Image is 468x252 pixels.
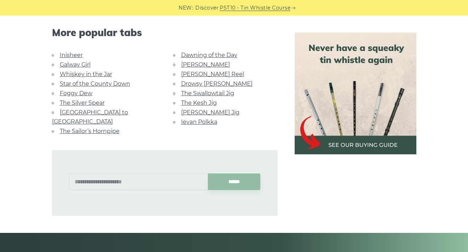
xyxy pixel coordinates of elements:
[52,109,128,125] a: [GEOGRAPHIC_DATA] to [GEOGRAPHIC_DATA]
[181,71,244,78] a: [PERSON_NAME] Reel
[60,90,92,97] a: Foggy Dew
[195,4,219,12] span: Discover
[60,71,112,78] a: Whiskey in the Jar
[60,128,120,134] a: The Sailor’s Hornpipe
[60,80,130,87] a: Star of the County Down
[60,61,91,68] a: Galway Girl
[181,90,234,97] a: The Swallowtail Jig
[181,99,217,106] a: The Kesh Jig
[52,27,278,39] span: More popular tabs
[181,80,253,87] a: Drowsy [PERSON_NAME]
[60,99,105,106] a: The Silver Spear
[60,52,83,58] a: Inisheer
[220,4,290,12] a: PST10 - Tin Whistle Course
[295,33,416,154] img: tin whistle buying guide
[179,4,193,12] span: NEW:
[181,52,237,58] a: Dawning of the Day
[181,119,217,125] a: Ievan Polkka
[181,61,230,68] a: [PERSON_NAME]
[181,109,239,116] a: [PERSON_NAME] Jig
